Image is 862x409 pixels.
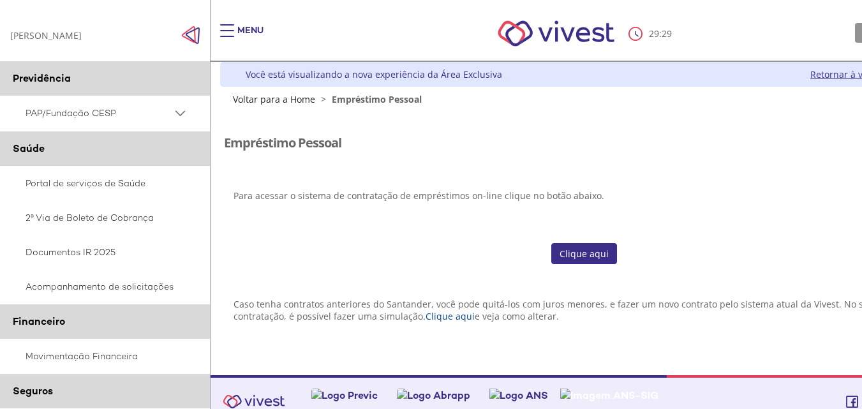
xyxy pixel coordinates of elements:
img: Fechar menu [181,26,200,45]
div: Menu [237,24,264,50]
span: 29 [649,27,659,40]
span: Previdência [13,71,71,85]
span: Financeiro [13,315,65,328]
span: Saúde [13,142,45,155]
h3: Empréstimo Pessoal [224,136,341,150]
img: Logo Abrapp [397,389,470,402]
div: Você está visualizando a nova experiência da Área Exclusiva [246,68,502,80]
span: 29 [662,27,672,40]
span: Seguros [13,384,53,398]
span: PAP/Fundação CESP [26,105,172,121]
span: > [318,93,329,105]
a: Clique aqui [426,310,475,322]
a: Clique aqui [551,243,617,265]
img: Vivest [484,6,628,61]
a: Voltar para a Home [233,93,315,105]
img: Imagem ANS-SIG [560,389,658,402]
span: Click to close side navigation. [181,26,200,45]
div: [PERSON_NAME] [10,29,82,41]
span: Empréstimo Pessoal [332,93,422,105]
img: Logo ANS [489,389,548,402]
div: : [628,27,674,41]
img: Logo Previc [311,389,378,402]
